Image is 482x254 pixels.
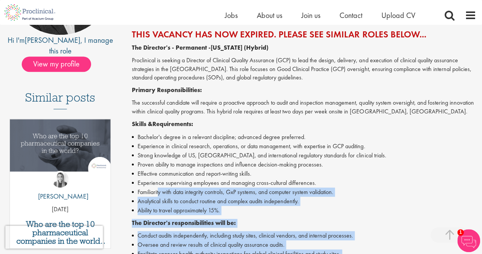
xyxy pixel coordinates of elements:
strong: Primary Respo [132,86,175,94]
a: Upload CV [381,10,415,20]
strong: nsibilities: [175,86,202,94]
li: Effective communication and report-writing skills. [132,169,476,178]
li: Oversee and review results of clinical quality assurance audits. [132,240,476,249]
a: [PERSON_NAME] [25,35,80,45]
iframe: reCAPTCHA [5,226,103,249]
img: Chatbot [457,229,480,252]
li: Familiarity with data integrity controls, GxP systems, and computer system validation. [132,188,476,197]
p: [DATE] [10,205,110,214]
a: Hannah Burke [PERSON_NAME] [32,171,88,205]
span: View my profile [22,57,91,72]
strong: Requirements: [152,120,193,128]
a: About us [257,10,282,20]
a: Jobs [225,10,238,20]
li: Experience in clinical research, operations, or data management, with expertise in GCP auditing. [132,142,476,151]
a: Link to a post [10,119,110,187]
a: View my profile [22,58,99,68]
span: 1 [457,229,464,236]
li: Analytical skills to conduct routine and complex audits independently. [132,197,476,206]
h3: Similar posts [25,91,95,109]
li: Experience supervising employees and managing cross-cultural differences. [132,178,476,188]
li: Ability to travel approximately 15%. [132,206,476,215]
img: Top 10 pharmaceutical companies in the world 2025 [10,119,110,171]
a: Contact [339,10,362,20]
strong: The Director's responsibilities will be: [132,219,236,227]
li: Conduct audits independently, including study sites, clinical vendors, and internal processes. [132,231,476,240]
strong: Skills & [132,120,152,128]
a: Who are the top 10 pharmaceutical companies in the world? (2025) [14,220,107,245]
li: Bachelor's degree in a relevant discipline; advanced degree preferred. [132,133,476,142]
strong: [US_STATE] (Hybrid) [211,44,269,52]
strong: Permanent - [176,44,211,52]
div: Hi I'm , I manage this role [6,35,115,57]
li: Proven ability to manage inspections and influence decision-making processes. [132,160,476,169]
strong: The Director's - [132,44,174,52]
p: The successful candidate will require a proactive approach to audit and inspection management, qu... [132,99,476,116]
h2: This vacancy has now expired. Please see similar roles below... [132,29,476,39]
li: Strong knowledge of US, [GEOGRAPHIC_DATA], and international regulatory standards for clinical tr... [132,151,476,160]
img: Hannah Burke [52,171,69,188]
p: Proclinical is seeking a Director of Clinical Quality Assurance (GCP) to lead the design, deliver... [132,56,476,83]
p: [PERSON_NAME] [32,191,88,201]
a: Join us [301,10,320,20]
